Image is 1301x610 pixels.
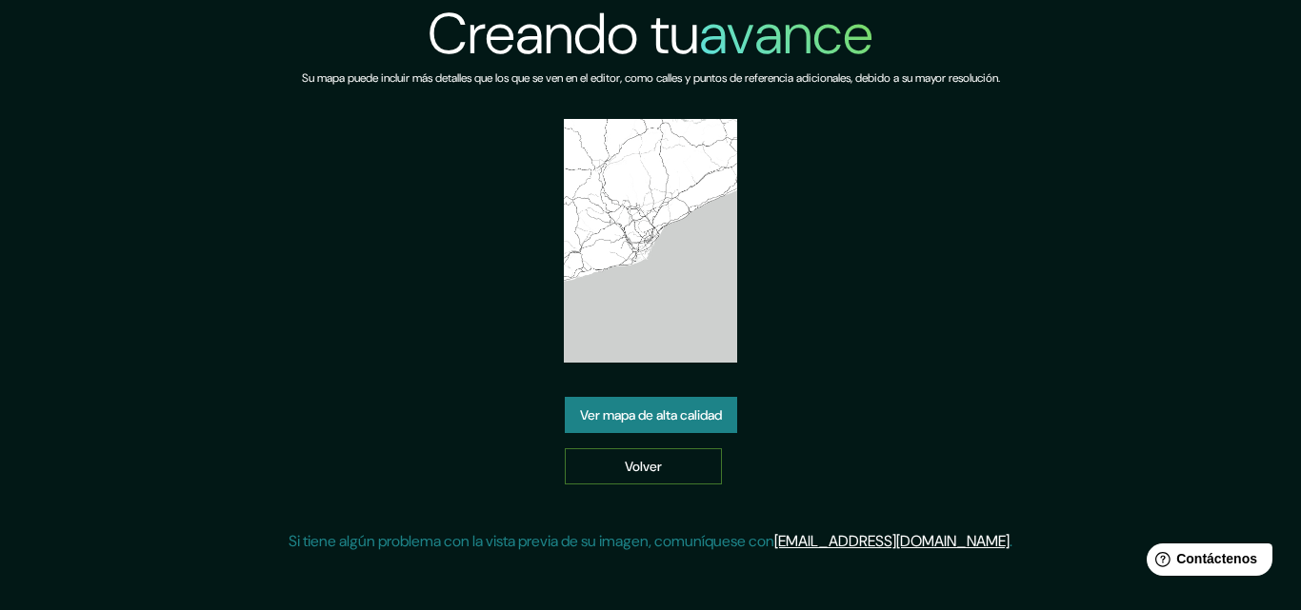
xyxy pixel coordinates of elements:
font: Volver [625,458,662,475]
font: . [1010,531,1012,551]
a: Volver [565,448,722,484]
a: [EMAIL_ADDRESS][DOMAIN_NAME] [774,531,1010,551]
iframe: Lanzador de widgets de ayuda [1131,536,1280,589]
a: Ver mapa de alta calidad [565,397,737,433]
img: vista previa del mapa creado [564,119,737,363]
font: Ver mapa de alta calidad [580,407,722,424]
font: Si tiene algún problema con la vista previa de su imagen, comuníquese con [289,531,774,551]
font: Su mapa puede incluir más detalles que los que se ven en el editor, como calles y puntos de refer... [302,70,1000,86]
